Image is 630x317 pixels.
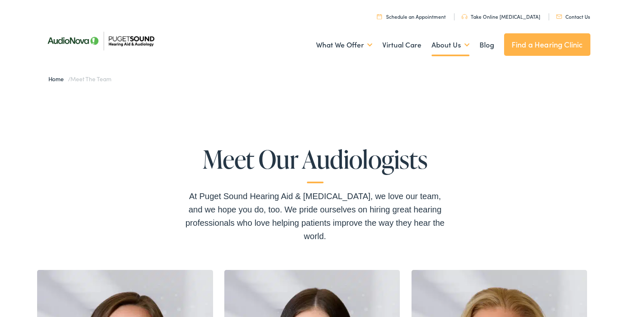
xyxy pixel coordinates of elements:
[504,33,590,56] a: Find a Hearing Clinic
[556,13,590,20] a: Contact Us
[316,30,372,60] a: What We Offer
[556,15,562,19] img: utility icon
[182,145,449,183] h1: Meet Our Audiologists
[48,75,68,83] a: Home
[377,14,382,19] img: utility icon
[432,30,469,60] a: About Us
[479,30,494,60] a: Blog
[377,13,446,20] a: Schedule an Appointment
[382,30,422,60] a: Virtual Care
[48,75,111,83] span: /
[462,14,467,19] img: utility icon
[462,13,540,20] a: Take Online [MEDICAL_DATA]
[182,190,449,243] div: At Puget Sound Hearing Aid & [MEDICAL_DATA], we love our team, and we hope you do, too. We pride ...
[70,75,111,83] span: Meet the Team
